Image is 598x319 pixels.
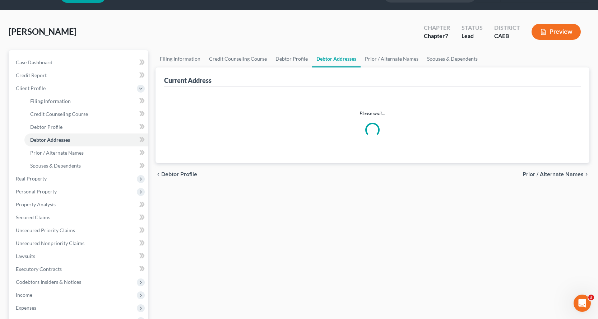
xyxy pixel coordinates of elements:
[16,59,52,65] span: Case Dashboard
[494,32,520,40] div: CAEB
[462,32,483,40] div: Lead
[523,172,584,177] span: Prior / Alternate Names
[24,146,148,159] a: Prior / Alternate Names
[16,72,47,78] span: Credit Report
[312,50,361,67] a: Debtor Addresses
[424,24,450,32] div: Chapter
[10,69,148,82] a: Credit Report
[10,198,148,211] a: Property Analysis
[16,214,50,220] span: Secured Claims
[462,24,483,32] div: Status
[24,95,148,108] a: Filing Information
[16,240,84,246] span: Unsecured Nonpriority Claims
[30,163,81,169] span: Spouses & Dependents
[10,237,148,250] a: Unsecured Nonpriority Claims
[24,108,148,121] a: Credit Counseling Course
[16,253,35,259] span: Lawsuits
[423,50,482,67] a: Spouses & Dependents
[16,266,62,272] span: Executory Contracts
[588,295,594,300] span: 2
[523,172,589,177] button: Prior / Alternate Names chevron_right
[170,110,575,117] p: Please wait...
[30,150,84,156] span: Prior / Alternate Names
[30,137,70,143] span: Debtor Addresses
[30,111,88,117] span: Credit Counseling Course
[156,50,205,67] a: Filing Information
[24,159,148,172] a: Spouses & Dependents
[16,279,81,285] span: Codebtors Insiders & Notices
[24,121,148,133] a: Debtor Profile
[10,263,148,276] a: Executory Contracts
[24,133,148,146] a: Debtor Addresses
[16,292,32,298] span: Income
[574,295,591,312] iframe: Intercom live chat
[10,211,148,224] a: Secured Claims
[424,32,450,40] div: Chapter
[445,32,448,39] span: 7
[156,172,197,177] button: chevron_left Debtor Profile
[532,24,581,40] button: Preview
[16,201,56,207] span: Property Analysis
[16,85,46,91] span: Client Profile
[30,98,71,104] span: Filing Information
[16,175,47,182] span: Real Property
[10,224,148,237] a: Unsecured Priority Claims
[361,50,423,67] a: Prior / Alternate Names
[16,188,57,194] span: Personal Property
[10,250,148,263] a: Lawsuits
[164,76,212,85] div: Current Address
[271,50,312,67] a: Debtor Profile
[9,26,77,37] span: [PERSON_NAME]
[16,305,36,311] span: Expenses
[156,172,161,177] i: chevron_left
[161,172,197,177] span: Debtor Profile
[30,124,62,130] span: Debtor Profile
[205,50,271,67] a: Credit Counseling Course
[16,227,75,233] span: Unsecured Priority Claims
[584,172,589,177] i: chevron_right
[494,24,520,32] div: District
[10,56,148,69] a: Case Dashboard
